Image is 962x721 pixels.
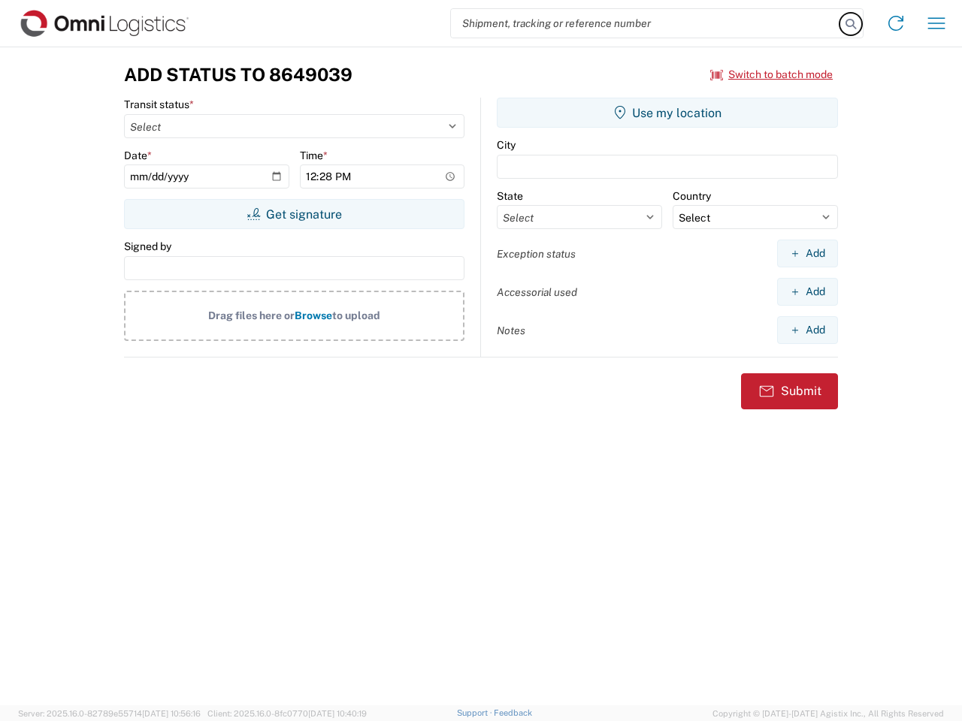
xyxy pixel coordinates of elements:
[777,240,838,267] button: Add
[741,373,838,409] button: Submit
[497,324,525,337] label: Notes
[451,9,840,38] input: Shipment, tracking or reference number
[710,62,833,87] button: Switch to batch mode
[777,278,838,306] button: Add
[497,138,516,152] label: City
[457,708,495,717] a: Support
[712,707,944,720] span: Copyright © [DATE]-[DATE] Agistix Inc., All Rights Reserved
[142,709,201,718] span: [DATE] 10:56:16
[124,149,152,162] label: Date
[207,709,367,718] span: Client: 2025.16.0-8fc0770
[208,309,295,321] span: Drag files here or
[777,316,838,344] button: Add
[124,199,464,229] button: Get signature
[497,285,577,299] label: Accessorial used
[124,98,194,111] label: Transit status
[124,64,352,86] h3: Add Status to 8649039
[497,98,838,128] button: Use my location
[497,189,523,203] label: State
[673,189,711,203] label: Country
[332,309,380,321] span: to upload
[300,149,328,162] label: Time
[124,240,171,253] label: Signed by
[497,247,576,261] label: Exception status
[494,708,532,717] a: Feedback
[308,709,367,718] span: [DATE] 10:40:19
[18,709,201,718] span: Server: 2025.16.0-82789e55714
[295,309,332,321] span: Browse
